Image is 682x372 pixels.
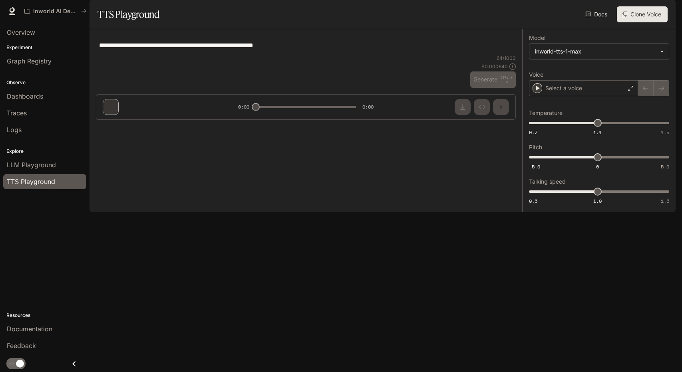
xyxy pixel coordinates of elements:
[529,163,540,170] span: -5.0
[529,35,545,41] p: Model
[661,163,669,170] span: 5.0
[593,198,602,204] span: 1.0
[545,84,582,92] p: Select a voice
[529,179,566,184] p: Talking speed
[481,63,508,70] p: $ 0.000640
[661,129,669,136] span: 1.5
[497,55,516,61] p: 64 / 1000
[529,198,537,204] span: 0.5
[617,6,668,22] button: Clone Voice
[529,129,537,136] span: 0.7
[529,72,543,77] p: Voice
[33,8,78,15] p: Inworld AI Demos
[529,44,669,59] div: inworld-tts-1-max
[584,6,610,22] a: Docs
[535,47,656,55] div: inworld-tts-1-max
[529,110,563,116] p: Temperature
[596,163,599,170] span: 0
[661,198,669,204] span: 1.5
[593,129,602,136] span: 1.1
[97,6,159,22] h1: TTS Playground
[21,3,90,19] button: All workspaces
[529,144,542,150] p: Pitch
